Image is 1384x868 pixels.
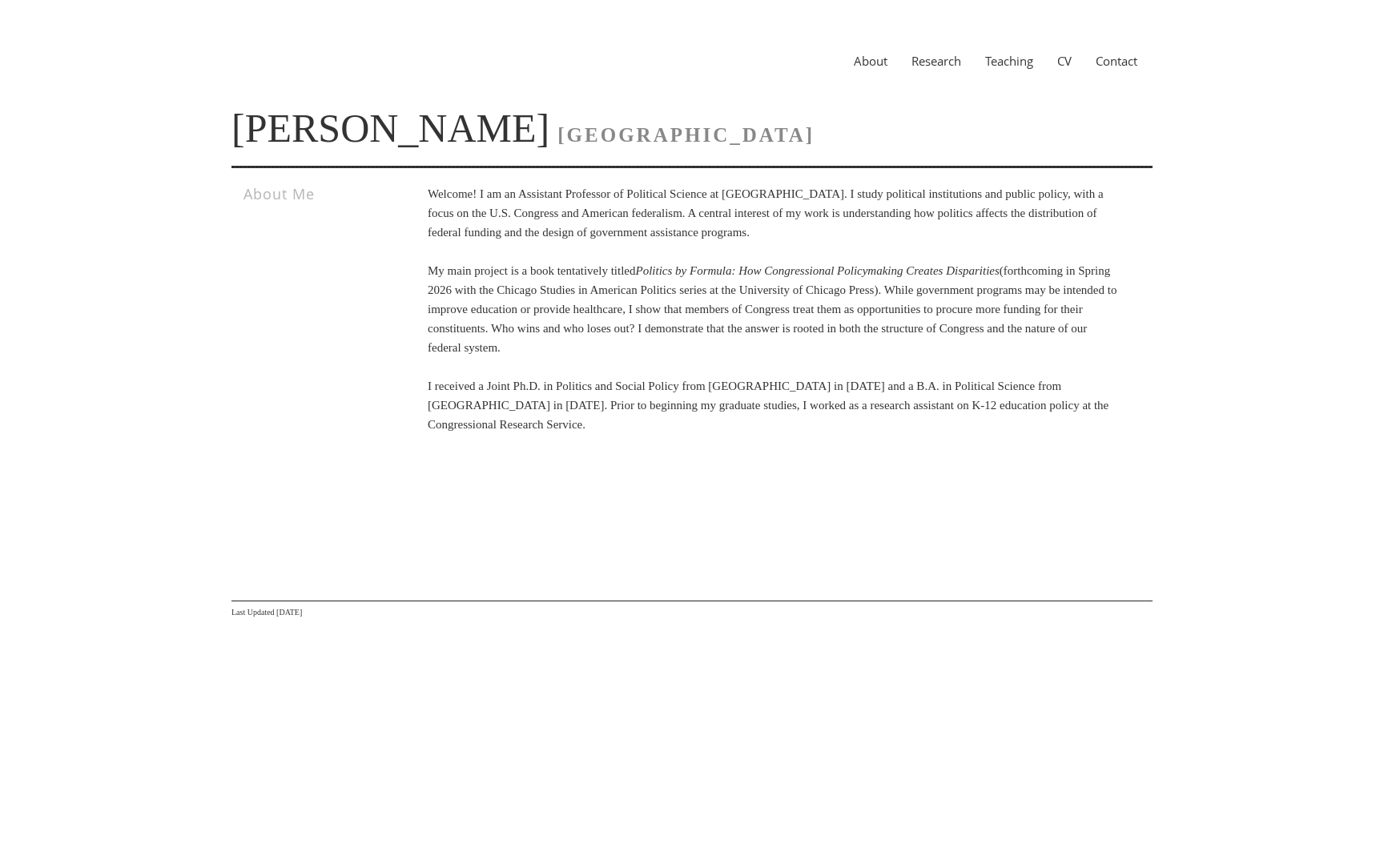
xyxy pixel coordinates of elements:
a: Contact [1084,53,1149,69]
span: Last Updated [DATE] [231,608,302,617]
a: [PERSON_NAME] [231,106,549,151]
a: About [842,53,899,69]
i: Politics by Formula: How Congressional Policymaking Creates Disparities [636,264,1000,277]
p: Welcome! I am an Assistant Professor of Political Science at [GEOGRAPHIC_DATA]. I study political... [428,184,1119,434]
h3: About Me [243,184,382,203]
a: Teaching [973,53,1045,69]
span: [GEOGRAPHIC_DATA] [557,124,815,146]
a: CV [1045,53,1084,69]
a: Research [899,53,973,69]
